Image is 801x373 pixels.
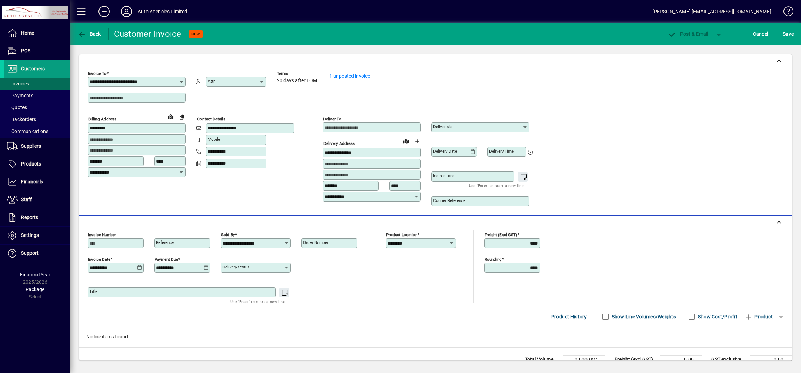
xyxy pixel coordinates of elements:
button: Post & Email [664,28,712,40]
a: Communications [4,125,70,137]
span: Financials [21,179,43,184]
span: Communications [7,128,48,134]
span: ave [783,28,794,40]
mat-label: Reference [156,240,174,245]
mat-label: Freight (excl GST) [485,232,517,237]
span: Package [26,287,44,292]
a: Suppliers [4,138,70,155]
a: Backorders [4,113,70,125]
a: Quotes [4,101,70,113]
mat-hint: Use 'Enter' to start a new line [469,182,524,190]
a: POS [4,42,70,60]
span: Product [744,311,773,322]
mat-label: Product location [386,232,417,237]
span: S [783,31,786,37]
span: NEW [191,32,200,36]
button: Cancel [751,28,770,40]
a: Invoices [4,78,70,90]
mat-label: Invoice To [88,71,107,76]
div: [PERSON_NAME] [EMAIL_ADDRESS][DOMAIN_NAME] [652,6,771,17]
span: ost & Email [668,31,708,37]
a: Support [4,245,70,262]
button: Choose address [411,136,423,147]
button: Copy to Delivery address [176,111,187,122]
mat-label: Rounding [485,257,501,262]
a: Payments [4,90,70,101]
mat-label: Payment due [155,257,178,262]
td: 0.00 [750,356,792,364]
span: Financial Year [20,272,50,277]
span: Settings [21,232,39,238]
a: Financials [4,173,70,191]
span: Payments [7,93,33,98]
a: Settings [4,227,70,244]
mat-label: Delivery date [433,149,457,154]
div: No line items found [79,326,792,347]
span: Product History [551,311,587,322]
td: Freight (excl GST) [611,356,660,364]
span: Invoices [7,81,29,86]
mat-hint: Use 'Enter' to start a new line [230,297,285,305]
mat-label: Deliver via [433,124,452,129]
button: Profile [115,5,138,18]
button: Back [76,28,103,40]
app-page-header-button: Back [70,28,109,40]
mat-label: Attn [208,79,215,84]
span: Terms [277,71,319,76]
span: Products [21,161,41,167]
a: Products [4,155,70,173]
mat-label: Courier Reference [433,198,465,203]
a: Reports [4,209,70,226]
span: Cancel [753,28,768,40]
mat-label: Mobile [208,137,220,142]
mat-label: Delivery status [222,265,249,269]
label: Show Line Volumes/Weights [610,313,676,320]
a: Staff [4,191,70,209]
td: 0.00 [660,356,702,364]
span: Customers [21,66,45,71]
td: GST exclusive [708,356,750,364]
label: Show Cost/Profit [697,313,737,320]
span: Backorders [7,117,36,122]
button: Save [781,28,795,40]
span: Home [21,30,34,36]
a: Home [4,24,70,42]
span: 20 days after EOM [277,78,317,84]
button: Product History [548,310,590,323]
mat-label: Order number [303,240,328,245]
mat-label: Deliver To [323,117,341,121]
span: Back [77,31,101,37]
mat-label: Invoice number [88,232,116,237]
mat-label: Title [89,289,97,294]
span: P [680,31,683,37]
mat-label: Sold by [221,232,235,237]
span: Quotes [7,105,27,110]
div: Auto Agencies Limited [138,6,187,17]
span: Support [21,250,39,256]
mat-label: Delivery time [489,149,514,154]
span: Reports [21,214,38,220]
mat-label: Invoice date [88,257,110,262]
button: Product [741,310,776,323]
mat-label: Instructions [433,173,454,178]
span: POS [21,48,30,54]
span: Staff [21,197,32,202]
a: View on map [165,111,176,122]
span: Suppliers [21,143,41,149]
td: 0.0000 M³ [563,356,605,364]
a: Knowledge Base [778,1,792,24]
div: Customer Invoice [114,28,182,40]
td: Total Volume [521,356,563,364]
a: View on map [400,135,411,147]
a: 1 unposted invoice [329,73,370,79]
button: Add [93,5,115,18]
